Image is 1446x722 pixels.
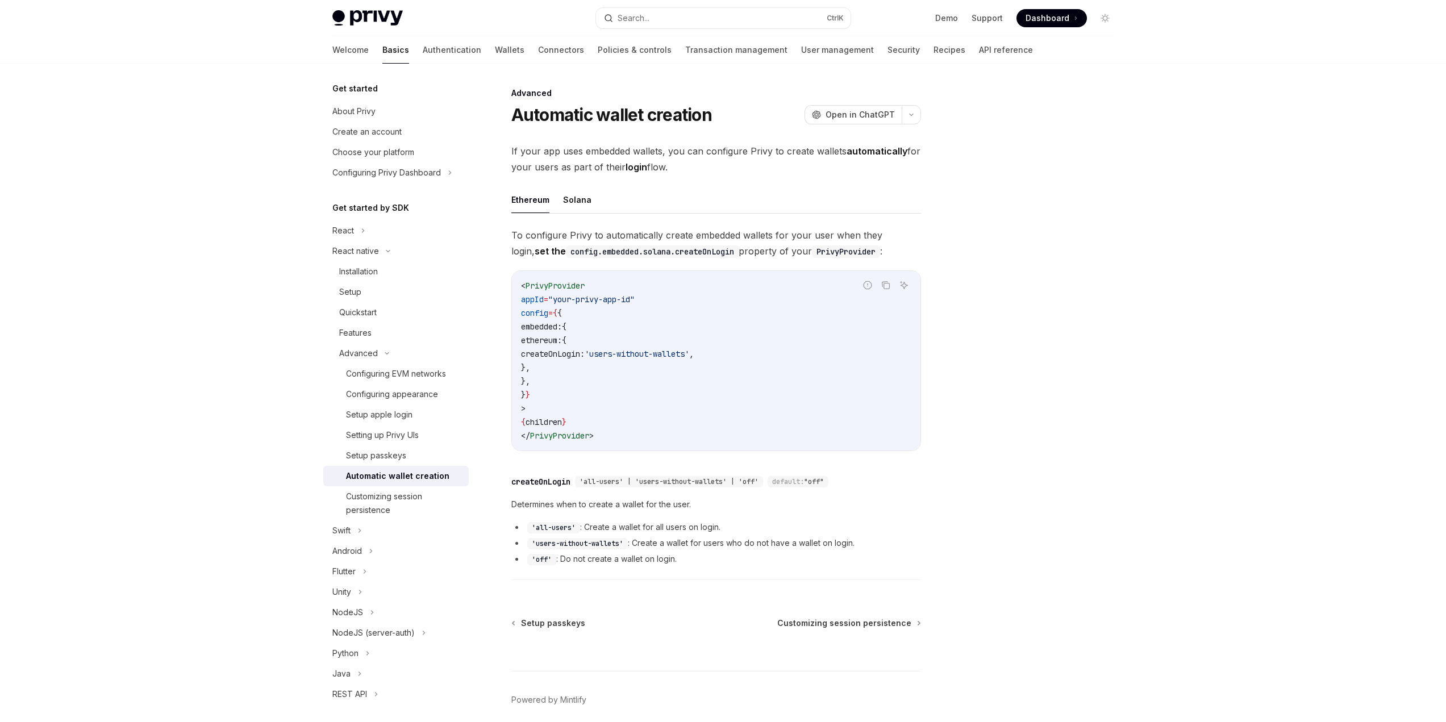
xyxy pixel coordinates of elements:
[339,265,378,278] div: Installation
[521,362,530,373] span: },
[332,667,351,681] div: Java
[521,390,526,400] span: }
[323,142,469,162] a: Choose your platform
[979,36,1033,64] a: API reference
[772,477,804,486] span: default:
[526,417,562,427] span: children
[827,14,844,23] span: Ctrl K
[323,323,469,343] a: Features
[566,245,739,258] code: config.embedded.solana.createOnLogin
[521,294,544,304] span: appId
[323,541,469,561] button: Android
[346,449,406,462] div: Setup passkeys
[323,561,469,582] button: Flutter
[521,617,585,629] span: Setup passkeys
[521,431,530,441] span: </
[526,390,530,400] span: }
[598,36,672,64] a: Policies & controls
[804,477,824,486] span: "off"
[323,384,469,404] a: Configuring appearance
[323,520,469,541] button: Swift
[685,36,787,64] a: Transaction management
[521,335,562,345] span: ethereum:
[511,552,921,566] li: : Do not create a wallet on login.
[332,585,351,599] div: Unity
[332,201,409,215] h5: Get started by SDK
[562,322,566,332] span: {
[323,445,469,466] a: Setup passkeys
[332,565,356,578] div: Flutter
[332,10,403,26] img: light logo
[382,36,409,64] a: Basics
[521,281,526,291] span: <
[332,646,359,660] div: Python
[562,335,566,345] span: {
[323,364,469,384] a: Configuring EVM networks
[1016,9,1087,27] a: Dashboard
[332,166,441,180] div: Configuring Privy Dashboard
[521,308,548,318] span: config
[847,145,907,157] strong: automatically
[1096,9,1114,27] button: Toggle dark mode
[332,105,376,118] div: About Privy
[897,278,911,293] button: Ask AI
[323,643,469,663] button: Python
[887,36,920,64] a: Security
[934,36,965,64] a: Recipes
[557,308,562,318] span: {
[563,186,591,213] button: Solana
[323,602,469,623] button: NodeJS
[332,36,369,64] a: Welcome
[323,282,469,302] a: Setup
[339,326,372,340] div: Features
[626,161,647,173] strong: login
[972,12,1003,24] a: Support
[323,582,469,602] button: Unity
[511,520,921,534] li: : Create a wallet for all users on login.
[332,626,415,640] div: NodeJS (server-auth)
[553,308,557,318] span: {
[511,87,921,99] div: Advanced
[521,403,526,414] span: >
[511,105,712,125] h1: Automatic wallet creation
[511,694,586,706] a: Powered by Mintlify
[346,469,449,483] div: Automatic wallet creation
[878,278,893,293] button: Copy the contents from the code block
[332,145,414,159] div: Choose your platform
[323,162,469,183] button: Configuring Privy Dashboard
[512,617,585,629] a: Setup passkeys
[511,476,570,487] div: createOnLogin
[580,477,759,486] span: 'all-users' | 'users-without-wallets' | 'off'
[346,428,419,442] div: Setting up Privy UIs
[526,281,585,291] span: PrivyProvider
[689,349,694,359] span: ,
[538,36,584,64] a: Connectors
[511,536,921,550] li: : Create a wallet for users who do not have a wallet on login.
[521,349,585,359] span: createOnLogin:
[323,404,469,425] a: Setup apple login
[548,294,635,304] span: "your-privy-app-id"
[618,11,649,25] div: Search...
[530,431,589,441] span: PrivyProvider
[323,486,469,520] a: Customizing session persistence
[332,687,367,701] div: REST API
[339,347,378,360] div: Advanced
[339,306,377,319] div: Quickstart
[527,538,628,549] code: 'users-without-wallets'
[777,617,911,629] span: Customizing session persistence
[511,186,549,213] button: Ethereum
[332,224,354,237] div: React
[323,302,469,323] a: Quickstart
[511,143,921,175] span: If your app uses embedded wallets, you can configure Privy to create wallets for your users as pa...
[323,684,469,704] button: REST API
[323,466,469,486] a: Automatic wallet creation
[1026,12,1069,24] span: Dashboard
[323,343,469,364] button: Advanced
[332,82,378,95] h5: Get started
[323,241,469,261] button: React native
[812,245,880,258] code: PrivyProvider
[935,12,958,24] a: Demo
[346,387,438,401] div: Configuring appearance
[521,417,526,427] span: {
[323,122,469,142] a: Create an account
